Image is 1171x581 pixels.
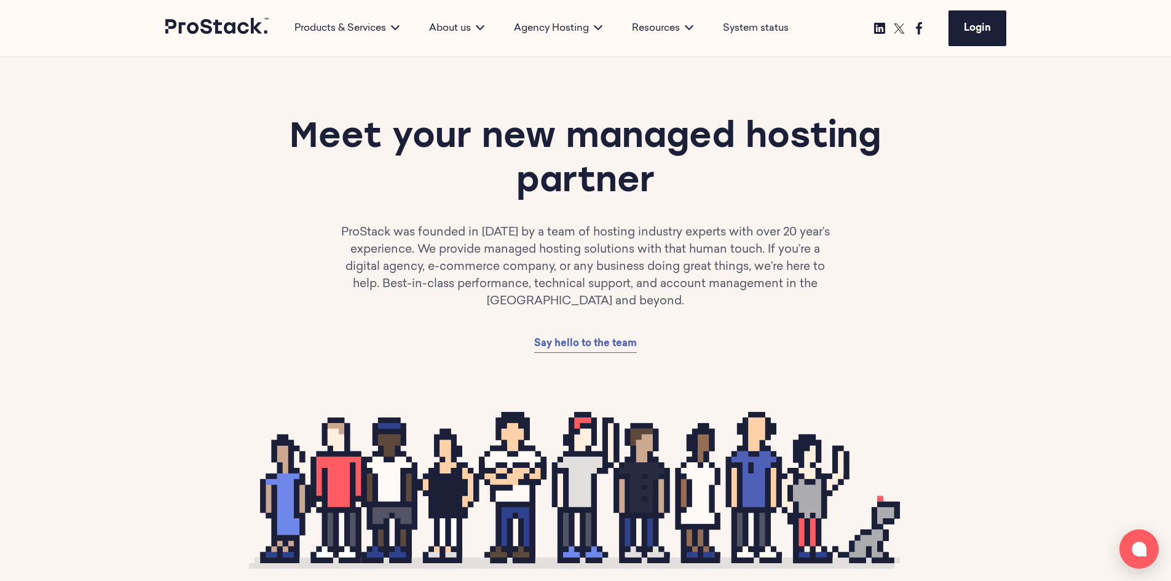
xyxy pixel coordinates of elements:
a: Prostack logo [165,18,270,39]
a: System status [723,21,789,36]
span: Say hello to the team [534,339,637,349]
p: ProStack was founded in [DATE] by a team of hosting industry experts with over 20 year’s experien... [333,224,838,310]
div: Products & Services [280,21,414,36]
a: Say hello to the team [534,335,637,353]
div: Agency Hosting [499,21,617,36]
button: Open chat window [1119,529,1159,569]
div: About us [414,21,499,36]
a: Login [948,10,1006,46]
span: Login [964,23,991,33]
h1: Meet your new managed hosting partner [249,116,921,205]
div: Resources [617,21,708,36]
